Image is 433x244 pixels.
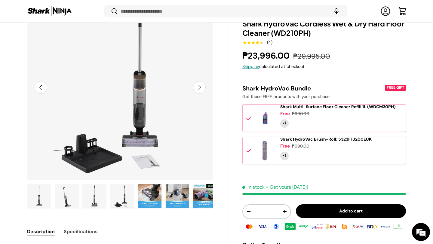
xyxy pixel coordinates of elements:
s: ₱29,995.00 [293,52,330,61]
div: ₱990.00 [292,143,309,149]
img: Shark HydroVac Cordless Wet & Dry Hard Floor Cleaner (WD210PH) [193,184,217,208]
img: qrph [352,222,365,231]
div: Shark HydroVac Bundle [242,84,384,92]
img: Shark HydroVac Cordless Wet & Dry Hard Floor Cleaner (WD210PH) [110,184,134,208]
span: In stock [242,184,265,190]
img: metrobank [379,222,392,231]
img: bpi [324,222,337,231]
img: Shark HydroVac Cordless Wet & Dry Hard Floor Cleaner (WD210PH) [166,184,189,208]
div: FREE GIFT [386,85,405,90]
img: gcash [270,222,283,231]
div: Free [280,143,290,149]
a: Shipping [242,64,259,69]
div: Quantity [280,151,289,160]
button: Add to cart [296,204,406,218]
speech-search-button: Search by voice [327,5,346,18]
img: master [243,222,256,231]
img: shark-hyrdrovac-wet-and-dry-hard-floor-clearner-full-view-sharkninja [27,184,51,208]
div: Free [280,111,290,117]
strong: ₱23,996.00 [242,50,291,61]
img: landbank [392,222,406,231]
div: 4.5 out of 5.0 stars [242,40,264,45]
img: billease [311,222,324,231]
img: ubp [338,222,351,231]
div: ₱990.00 [292,111,309,117]
img: visa [256,222,269,231]
a: Shark HydroVac Brush-Roll: 5323FFJ200EUK [280,137,372,142]
img: Shark HydroVac Cordless Wet & Dry Hard Floor Cleaner (WD210PH) [138,184,161,208]
img: grabpay [284,222,297,231]
div: Quantity [280,119,289,127]
div: (4) [267,40,272,45]
button: Description [27,225,55,238]
img: bdo [365,222,378,231]
a: Shark Multi-Surface Floor Cleaner Refill 1L (WDCM30PH) [280,104,396,109]
div: calculated at checkout. [242,63,406,70]
img: Shark HydroVac Cordless Wet & Dry Hard Floor Cleaner (WD210PH) [55,184,78,208]
span: ★★★★★ [242,40,264,46]
span: Get these FREE products with your purchase. [242,93,330,99]
button: Specifications [64,225,98,238]
img: Shark HydroVac Cordless Wet & Dry Hard Floor Cleaner (WD210PH) [83,184,106,208]
img: Shark Ninja Philippines [27,5,72,17]
p: - Get yours [DATE]! [266,184,308,190]
img: maya [297,222,310,231]
h1: Shark HydroVac Cordless Wet & Dry Hard Floor Cleaner (WD210PH) [242,19,406,38]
